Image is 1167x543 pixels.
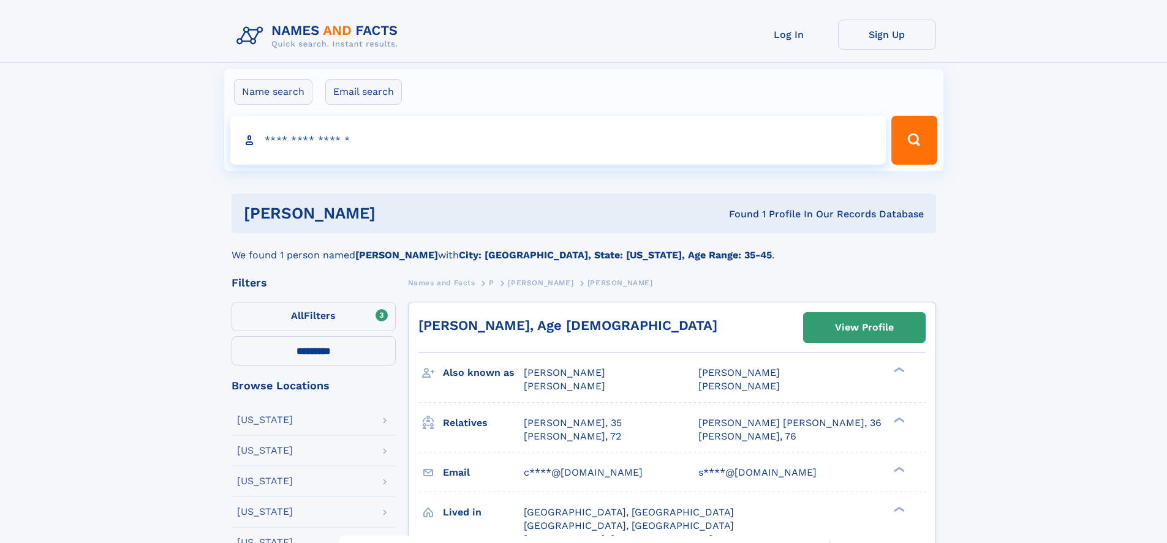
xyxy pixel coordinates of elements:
[232,233,936,263] div: We found 1 person named with .
[232,380,396,391] div: Browse Locations
[698,380,780,392] span: [PERSON_NAME]
[524,520,734,531] span: [GEOGRAPHIC_DATA], [GEOGRAPHIC_DATA]
[234,79,312,105] label: Name search
[524,416,622,430] a: [PERSON_NAME], 35
[418,318,717,333] a: [PERSON_NAME], Age [DEMOGRAPHIC_DATA]
[230,116,886,165] input: search input
[891,116,937,165] button: Search Button
[524,506,734,518] span: [GEOGRAPHIC_DATA], [GEOGRAPHIC_DATA]
[443,413,524,433] h3: Relatives
[232,302,396,331] label: Filters
[325,79,402,105] label: Email search
[232,277,396,288] div: Filters
[355,249,438,261] b: [PERSON_NAME]
[524,380,605,392] span: [PERSON_NAME]
[508,279,573,287] span: [PERSON_NAME]
[524,367,605,378] span: [PERSON_NAME]
[237,446,293,455] div: [US_STATE]
[891,465,905,473] div: ❯
[244,206,553,221] h1: [PERSON_NAME]
[443,462,524,483] h3: Email
[291,310,304,321] span: All
[835,313,894,342] div: View Profile
[524,430,621,443] a: [PERSON_NAME], 72
[587,279,653,287] span: [PERSON_NAME]
[489,279,494,287] span: P
[508,275,573,290] a: [PERSON_NAME]
[804,313,925,342] a: View Profile
[698,367,780,378] span: [PERSON_NAME]
[443,362,524,383] h3: Also known as
[740,20,838,50] a: Log In
[408,275,475,290] a: Names and Facts
[232,20,408,53] img: Logo Names and Facts
[552,208,924,221] div: Found 1 Profile In Our Records Database
[891,505,905,513] div: ❯
[838,20,936,50] a: Sign Up
[698,430,796,443] a: [PERSON_NAME], 76
[237,415,293,425] div: [US_STATE]
[489,275,494,290] a: P
[443,502,524,523] h3: Lived in
[237,476,293,486] div: [US_STATE]
[891,366,905,374] div: ❯
[891,416,905,424] div: ❯
[459,249,772,261] b: City: [GEOGRAPHIC_DATA], State: [US_STATE], Age Range: 35-45
[237,507,293,517] div: [US_STATE]
[698,416,882,430] a: [PERSON_NAME] [PERSON_NAME], 36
